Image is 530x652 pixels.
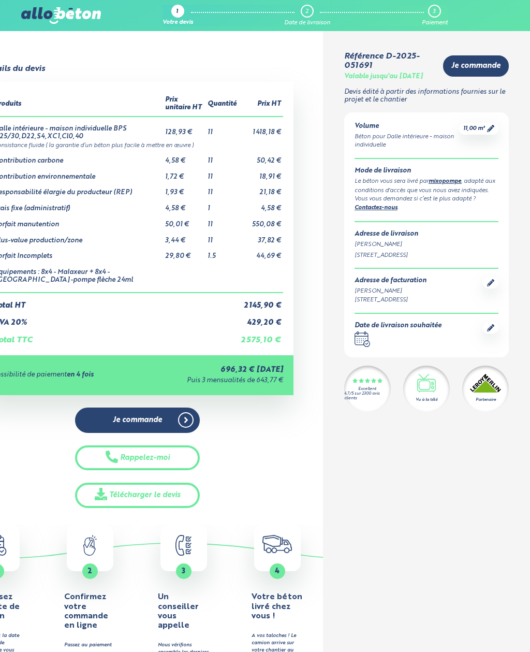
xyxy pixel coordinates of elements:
[443,55,509,77] a: Je commande
[163,213,205,229] td: 50,01 €
[113,416,162,425] span: Je commande
[355,195,498,213] div: Vous vous demandez si c’est le plus adapté ? .
[355,177,498,195] div: Le béton vous sera livré par , adapté aux conditions d'accès que vous nous avez indiquées.
[205,165,239,181] td: 11
[355,287,426,296] div: [PERSON_NAME]
[344,73,423,81] div: Valable jusqu'au [DATE]
[344,392,391,401] div: 4.7/5 sur 2300 avis clients
[252,592,303,621] h4: Votre béton livré chez vous !
[182,568,185,575] span: 3
[205,197,239,213] td: 1
[75,445,200,471] button: Rappelez-moi
[416,397,437,403] div: Vu à la télé
[239,181,283,197] td: 21,18 €
[163,229,205,245] td: 3,44 €
[239,213,283,229] td: 550,08 €
[239,197,283,213] td: 4,58 €
[46,525,134,649] a: 2 Confirmez votre commande en ligne Passez au paiement
[433,8,435,15] div: 3
[262,535,292,553] img: truck.c7a9816ed8b9b1312949.png
[64,642,116,649] div: Passez au paiement
[355,322,441,330] div: Date de livraison souhaitée
[158,592,210,631] h4: Un conseiller vous appelle
[355,167,498,175] div: Mode de livraison
[355,205,397,211] a: Contactez-nous
[275,568,279,575] span: 4
[284,20,330,26] div: Date de livraison
[438,612,519,641] iframe: Help widget launcher
[355,251,498,260] div: [STREET_ADDRESS]
[75,483,200,508] a: Télécharger le devis
[205,213,239,229] td: 11
[67,371,94,378] strong: en 4 fois
[176,9,178,16] div: 1
[239,310,283,327] td: 429,20 €
[239,92,283,116] th: Prix HT
[422,20,448,26] div: Paiement
[163,181,205,197] td: 1,93 €
[429,179,461,184] a: mixopompe
[87,568,92,575] span: 2
[163,244,205,260] td: 29,80 €
[355,240,498,249] div: [PERSON_NAME]
[141,377,283,385] div: Puis 3 mensualités de 643,77 €
[163,165,205,181] td: 1,72 €
[163,117,205,140] td: 128,93 €
[141,366,283,374] div: 696,32 € [DATE]
[284,5,330,26] a: 2 Date de livraison
[239,117,283,140] td: 1 418,18 €
[163,149,205,165] td: 4,58 €
[355,277,426,285] div: Adresse de facturation
[239,229,283,245] td: 37,82 €
[344,52,435,71] div: Référence D-2025-051691
[355,296,426,305] div: [STREET_ADDRESS]
[239,244,283,260] td: 44,69 €
[305,8,308,15] div: 2
[422,5,448,26] a: 3 Paiement
[205,92,239,116] th: Quantité
[21,7,101,24] img: allobéton
[355,133,459,150] div: Béton pour Dalle intérieure - maison individuelle
[239,293,283,310] td: 2 145,90 €
[239,165,283,181] td: 18,91 €
[205,244,239,260] td: 1.5
[205,149,239,165] td: 11
[239,149,283,165] td: 50,42 €
[205,117,239,140] td: 11
[239,327,283,345] td: 2 575,10 €
[451,62,500,70] span: Je commande
[205,229,239,245] td: 11
[75,408,200,433] a: Je commande
[163,197,205,213] td: 4,58 €
[163,20,193,26] div: Votre devis
[163,5,193,26] a: 1 Votre devis
[358,387,376,392] div: Excellent
[344,89,509,104] p: Devis édité à partir des informations fournies sur le projet et le chantier
[205,181,239,197] td: 11
[355,230,498,238] div: Adresse de livraison
[476,397,496,403] div: Partenaire
[163,92,205,116] th: Prix unitaire HT
[355,123,459,131] div: Volume
[64,592,116,631] h4: Confirmez votre commande en ligne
